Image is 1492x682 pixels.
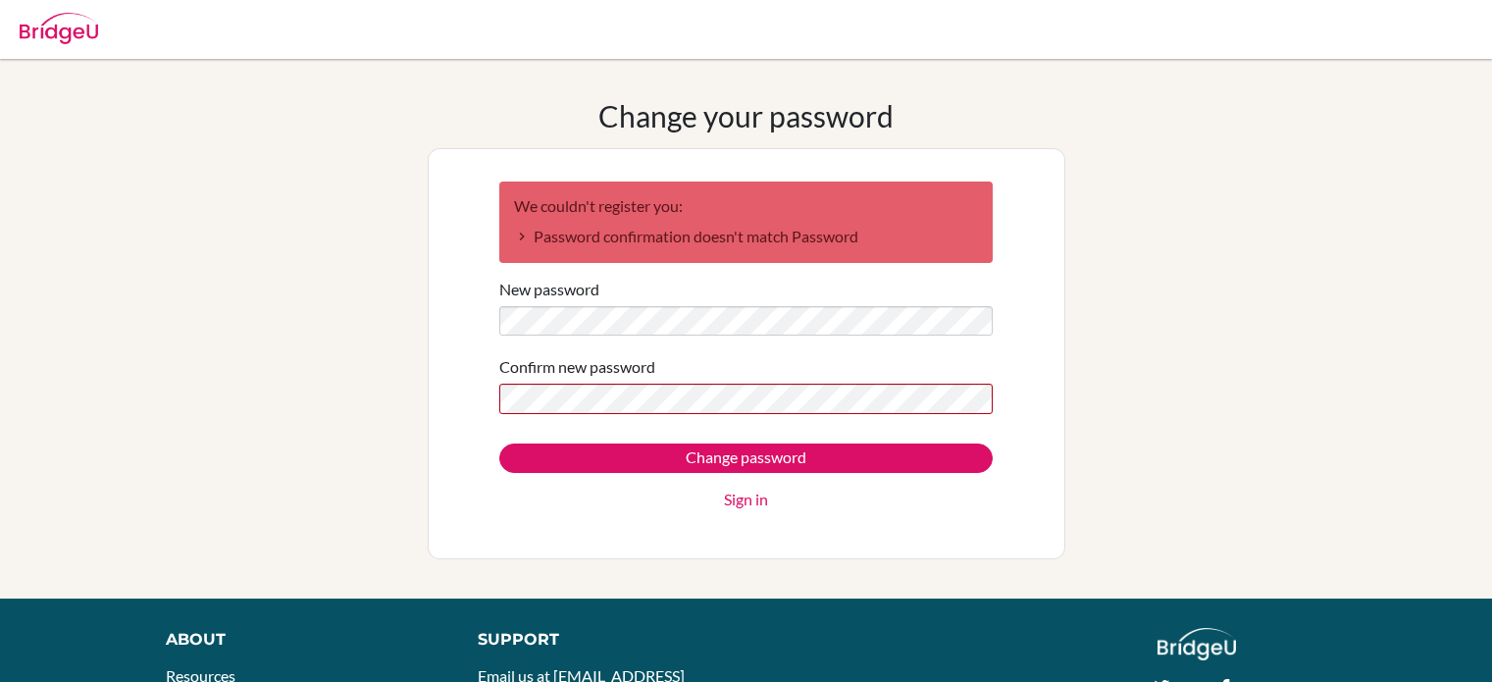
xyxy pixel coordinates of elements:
a: Sign in [724,488,768,511]
h1: Change your password [598,98,894,133]
input: Change password [499,444,993,473]
label: Confirm new password [499,355,655,379]
div: Support [478,628,725,652]
h2: We couldn't register you: [514,196,978,215]
div: About [166,628,434,652]
li: Password confirmation doesn't match Password [514,225,978,248]
img: logo_white@2x-f4f0deed5e89b7ecb1c2cc34c3e3d731f90f0f143d5ea2071677605dd97b5244.png [1158,628,1237,660]
label: New password [499,278,599,301]
img: Bridge-U [20,13,98,44]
